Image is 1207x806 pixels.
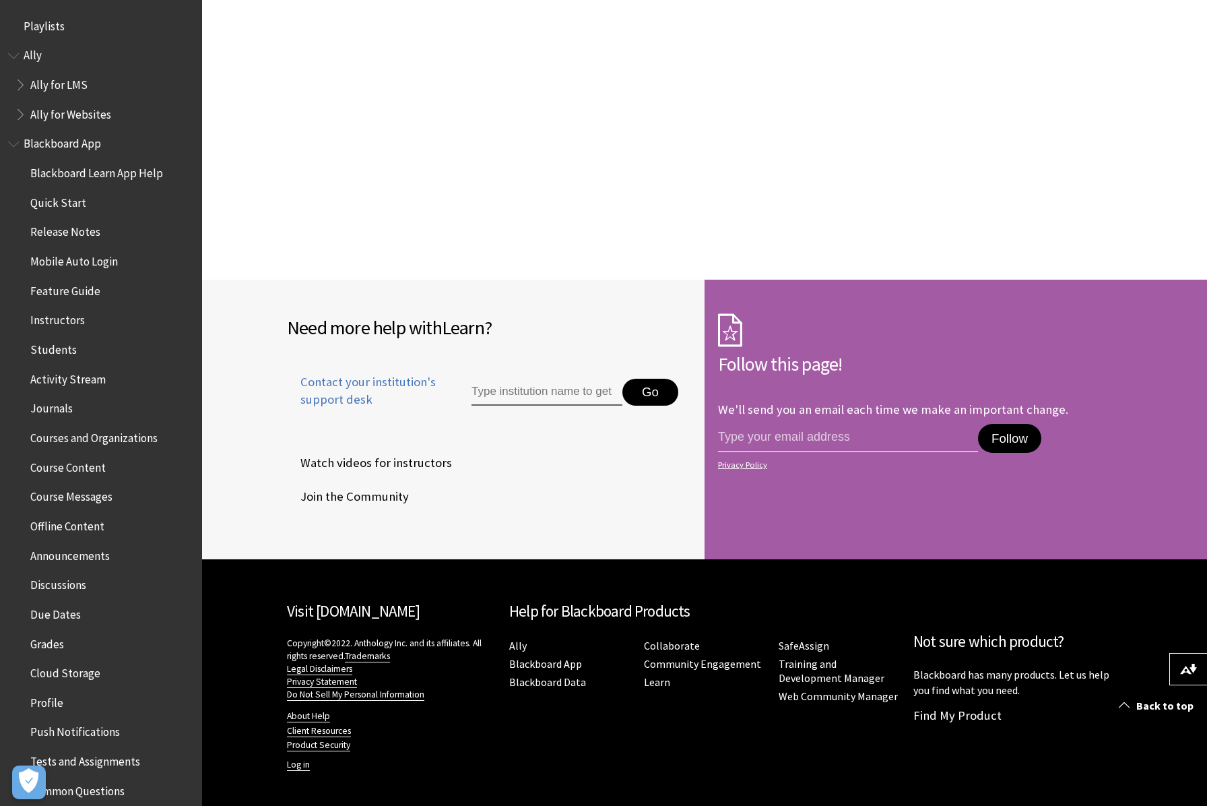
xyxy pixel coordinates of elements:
[30,486,112,504] span: Course Messages
[287,487,412,507] a: Join the Community
[30,573,86,592] span: Discussions
[287,725,351,737] a: Client Resources
[622,379,678,406] button: Go
[287,453,452,473] span: Watch videos for instructors
[30,456,106,474] span: Course Content
[30,250,118,268] span: Mobile Auto Login
[30,162,163,180] span: Blackboard Learn App Help
[30,73,88,92] span: Ally for LMS
[8,44,194,126] nav: Book outline for Anthology Ally Help
[509,600,900,623] h2: Help for Blackboard Products
[718,402,1068,417] p: We'll send you an email each time we make an important change.
[779,657,884,685] a: Training and Development Manager
[913,630,1122,654] h2: Not sure which product?
[287,663,352,675] a: Legal Disclaimers
[644,639,700,653] a: Collaborate
[287,739,350,751] a: Product Security
[30,780,125,798] span: Common Questions
[913,708,1002,723] a: Find My Product
[12,766,46,799] button: Open Preferences
[30,515,104,533] span: Offline Content
[471,379,622,406] input: Type institution name to get support
[30,309,85,328] span: Instructors
[287,601,420,621] a: Visit [DOMAIN_NAME]
[287,637,496,701] p: Copyright©2022. Anthology Inc. and its affiliates. All rights reserved.
[287,373,441,408] span: Contact your institution's support desk
[30,221,100,239] span: Release Notes
[509,675,586,689] a: Blackboard Data
[287,689,424,701] a: Do Not Sell My Personal Information
[718,350,1122,378] h2: Follow this page!
[30,721,120,739] span: Push Notifications
[644,675,670,689] a: Learn
[287,487,409,507] span: Join the Community
[718,424,978,452] input: email address
[30,398,73,416] span: Journals
[718,313,742,347] img: Subscription Icon
[1109,693,1207,718] a: Back to top
[978,424,1041,454] button: Follow
[779,639,829,653] a: SafeAssign
[30,368,106,386] span: Activity Stream
[30,427,158,445] span: Courses and Organizations
[287,313,691,342] h2: Need more help with ?
[509,657,582,671] a: Blackboard App
[8,15,194,38] nav: Book outline for Playlists
[30,691,63,710] span: Profile
[30,338,77,356] span: Students
[24,44,42,63] span: Ally
[30,103,111,121] span: Ally for Websites
[913,667,1122,697] p: Blackboard has many products. Let us help you find what you need.
[30,633,64,651] span: Grades
[442,315,484,340] span: Learn
[30,545,110,563] span: Announcements
[30,750,140,768] span: Tests and Assignments
[24,15,65,33] span: Playlists
[30,662,100,680] span: Cloud Storage
[287,710,330,722] a: About Help
[345,650,390,662] a: Trademarks
[30,280,100,298] span: Feature Guide
[287,453,455,473] a: Watch videos for instructors
[287,676,357,688] a: Privacy Statement
[509,639,527,653] a: Ally
[644,657,761,671] a: Community Engagement
[287,759,310,771] a: Log in
[24,133,101,151] span: Blackboard App
[779,689,898,704] a: Web Community Manager
[287,373,441,425] a: Contact your institution's support desk
[30,603,81,621] span: Due Dates
[30,191,86,210] span: Quick Start
[718,460,1118,470] a: Privacy Policy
